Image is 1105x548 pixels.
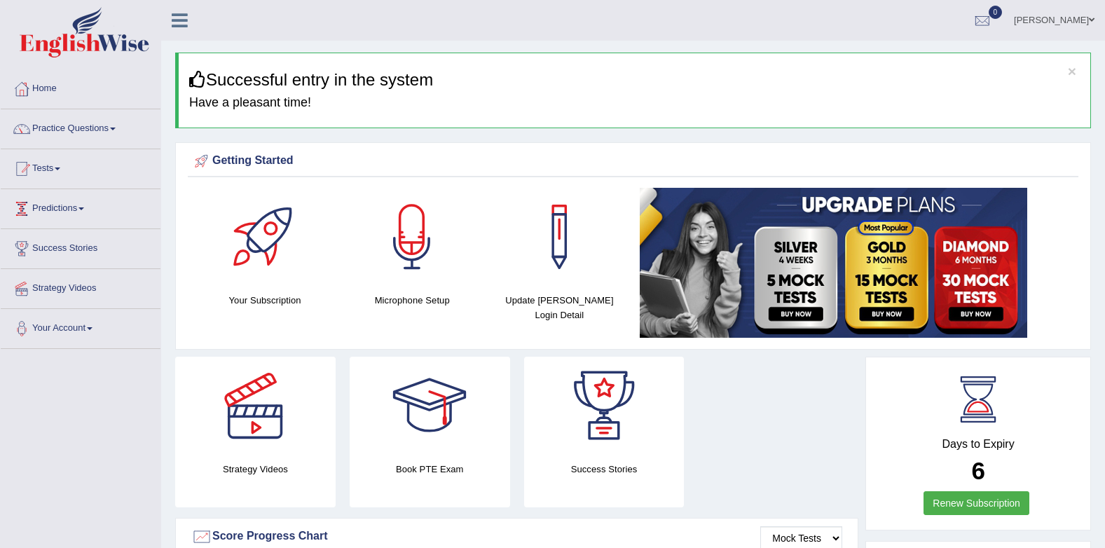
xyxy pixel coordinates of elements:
[1,69,160,104] a: Home
[175,462,336,477] h4: Strategy Videos
[1,309,160,344] a: Your Account
[971,457,984,484] b: 6
[493,293,626,322] h4: Update [PERSON_NAME] Login Detail
[640,188,1027,338] img: small5.jpg
[1,149,160,184] a: Tests
[189,96,1080,110] h4: Have a pleasant time!
[345,293,479,308] h4: Microphone Setup
[191,151,1075,172] div: Getting Started
[350,462,510,477] h4: Book PTE Exam
[924,491,1029,515] a: Renew Subscription
[1,269,160,304] a: Strategy Videos
[881,438,1075,451] h4: Days to Expiry
[1,189,160,224] a: Predictions
[1,229,160,264] a: Success Stories
[1,109,160,144] a: Practice Questions
[1068,64,1076,78] button: ×
[198,293,331,308] h4: Your Subscription
[191,526,842,547] div: Score Progress Chart
[189,71,1080,89] h3: Successful entry in the system
[524,462,685,477] h4: Success Stories
[989,6,1003,19] span: 0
